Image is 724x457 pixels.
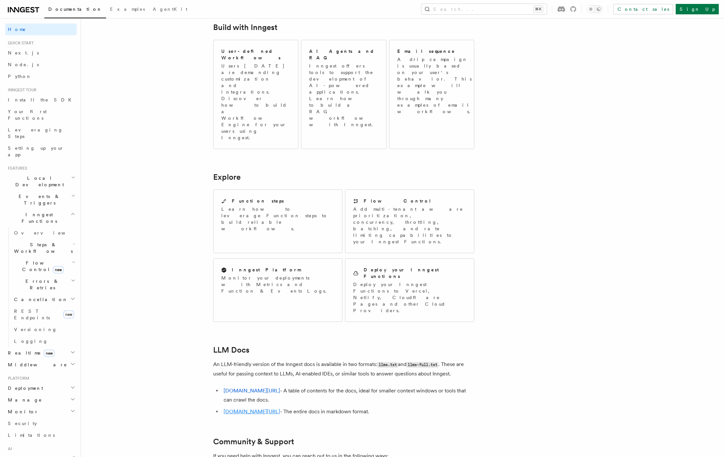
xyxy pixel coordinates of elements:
[224,388,280,394] a: [DOMAIN_NAME][URL]
[224,408,280,415] a: [DOMAIN_NAME][URL]
[222,407,474,416] li: - The entire docs in markdown format.
[364,267,466,280] h2: Deploy your Inngest Functions
[5,59,77,70] a: Node.js
[11,305,77,324] a: REST Endpointsnew
[5,124,77,142] a: Leveraging Steps
[309,63,379,128] p: Inngest offers tools to support the development of AI-powered applications. Learn how to build a ...
[5,359,77,371] button: Middleware
[5,361,67,368] span: Middleware
[11,275,77,294] button: Errors & Retries
[5,406,77,418] button: Monitor
[345,258,474,322] a: Deploy your Inngest FunctionsDeploy your Inngest Functions to Vercel, Netlify, Cloudflare Pages a...
[5,106,77,124] a: Your first Functions
[5,47,77,59] a: Next.js
[14,230,81,236] span: Overview
[213,437,294,446] a: Community & Support
[11,241,73,254] span: Steps & Workflows
[213,40,298,149] a: User-defined WorkflowsUsers [DATE] are demanding customization and integrations. Discover how to ...
[213,23,277,32] a: Build with Inngest
[11,257,77,275] button: Flow Controlnew
[11,260,72,273] span: Flow Control
[534,6,543,12] kbd: ⌘K
[153,7,187,12] span: AgentKit
[48,7,102,12] span: Documentation
[5,376,29,381] span: Platform
[364,198,432,204] h2: Flow Control
[5,70,77,82] a: Python
[587,5,603,13] button: Toggle dark mode
[44,350,55,357] span: new
[221,275,334,294] p: Monitor your deployments with Metrics and Function & Events Logs.
[309,48,379,61] h2: AI Agents and RAG
[5,227,77,347] div: Inngest Functions
[353,281,466,314] p: Deploy your Inngest Functions to Vercel, Netlify, Cloudflare Pages and other Cloud Providers.
[5,350,55,356] span: Realtime
[377,362,398,368] code: llms.txt
[676,4,719,14] a: Sign Up
[213,258,342,322] a: Inngest PlatformMonitor your deployments with Metrics and Function & Events Logs.
[8,421,37,426] span: Security
[5,385,43,391] span: Deployment
[8,109,47,121] span: Your first Functions
[53,266,64,273] span: new
[14,309,50,320] span: REST Endpoints
[8,145,64,157] span: Setting up your app
[389,40,474,149] a: Email sequenceA drip campaign is usually based on your user's behavior. This example will walk yo...
[11,227,77,239] a: Overview
[397,48,455,54] h2: Email sequence
[5,429,77,441] a: Limitations
[5,87,37,93] span: Inngest tour
[221,48,290,61] h2: User-defined Workflows
[406,362,438,368] code: llms-full.txt
[11,239,77,257] button: Steps & Workflows
[11,324,77,335] a: Versioning
[5,190,77,209] button: Events & Triggers
[213,173,241,182] a: Explore
[11,296,68,303] span: Cancellation
[222,386,474,404] li: - A table of contents for the docs, ideal for smaller context windows or tools that can crawl the...
[232,198,284,204] h2: Function steps
[8,62,39,67] span: Node.js
[106,2,149,18] a: Examples
[5,175,71,188] span: Local Development
[213,360,474,378] p: An LLM-friendly version of the Inngest docs is available in two formats: and . These are useful f...
[8,127,63,139] span: Leveraging Steps
[5,40,34,46] span: Quick start
[44,2,106,18] a: Documentation
[14,327,57,332] span: Versioning
[149,2,191,18] a: AgentKit
[301,40,386,149] a: AI Agents and RAGInngest offers tools to support the development of AI-powered applications. Lear...
[613,4,673,14] a: Contact sales
[5,382,77,394] button: Deployment
[5,142,77,160] a: Setting up your app
[5,172,77,190] button: Local Development
[213,190,342,253] a: Function stepsLearn how to leverage Function steps to build reliable workflows.
[5,397,42,403] span: Manage
[5,23,77,35] a: Home
[421,4,547,14] button: Search...⌘K
[11,335,77,347] a: Logging
[110,7,145,12] span: Examples
[5,94,77,106] a: Install the SDK
[5,166,27,171] span: Features
[5,209,77,227] button: Inngest Functions
[11,278,71,291] span: Errors & Retries
[5,211,71,224] span: Inngest Functions
[353,206,466,245] p: Add multi-tenant aware prioritization, concurrency, throttling, batching, and rate limiting capab...
[213,345,249,355] a: LLM Docs
[5,446,12,451] span: AI
[5,408,39,415] span: Monitor
[8,433,55,438] span: Limitations
[5,394,77,406] button: Manage
[221,206,334,232] p: Learn how to leverage Function steps to build reliable workflows.
[11,294,77,305] button: Cancellation
[5,418,77,429] a: Security
[5,347,77,359] button: Realtimenew
[232,267,301,273] h2: Inngest Platform
[8,26,26,33] span: Home
[345,190,474,253] a: Flow ControlAdd multi-tenant aware prioritization, concurrency, throttling, batching, and rate li...
[63,311,74,318] span: new
[14,339,48,344] span: Logging
[8,97,75,102] span: Install the SDK
[397,56,474,115] p: A drip campaign is usually based on your user's behavior. This example will walk you through many...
